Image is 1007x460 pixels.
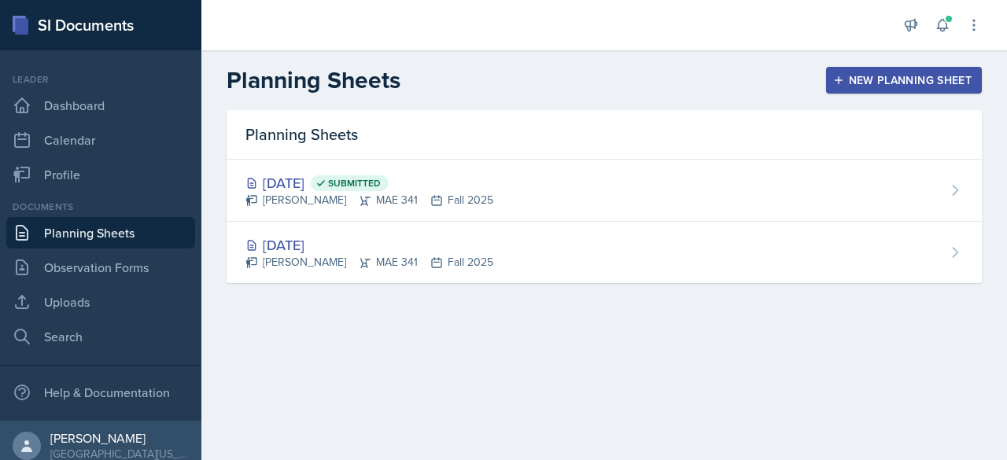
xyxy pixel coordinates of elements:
div: [PERSON_NAME] MAE 341 Fall 2025 [245,254,493,270]
a: Dashboard [6,90,195,121]
div: [PERSON_NAME] MAE 341 Fall 2025 [245,192,493,208]
div: Documents [6,200,195,214]
a: Uploads [6,286,195,318]
a: Observation Forms [6,252,195,283]
h2: Planning Sheets [227,66,400,94]
a: Planning Sheets [6,217,195,248]
a: [DATE] Submitted [PERSON_NAME]MAE 341Fall 2025 [227,160,982,222]
a: Search [6,321,195,352]
div: [PERSON_NAME] [50,430,189,446]
a: [DATE] [PERSON_NAME]MAE 341Fall 2025 [227,222,982,283]
div: Planning Sheets [227,110,982,160]
button: New Planning Sheet [826,67,982,94]
div: Help & Documentation [6,377,195,408]
a: Profile [6,159,195,190]
div: New Planning Sheet [836,74,972,86]
a: Calendar [6,124,195,156]
span: Submitted [328,177,381,190]
div: [DATE] [245,172,493,193]
div: [DATE] [245,234,493,256]
div: Leader [6,72,195,86]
